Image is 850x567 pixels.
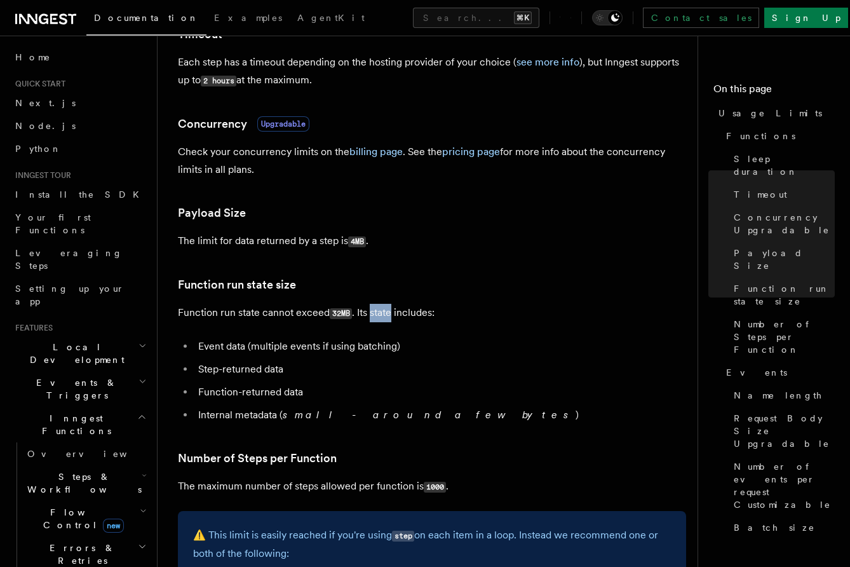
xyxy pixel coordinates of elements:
span: Setting up your app [15,283,125,306]
a: Concurrency Upgradable [729,206,835,242]
span: Documentation [94,13,199,23]
span: Quick start [10,79,65,89]
a: Overview [22,442,149,465]
a: Install the SDK [10,183,149,206]
button: Search...⌘K [413,8,539,28]
a: Payload Size [729,242,835,277]
span: Steps & Workflows [22,470,142,496]
a: Functions [721,125,835,147]
a: Function run state size [729,277,835,313]
button: Steps & Workflows [22,465,149,501]
span: Number of events per request Customizable [734,460,835,511]
code: 1000 [424,482,446,493]
a: ConcurrencyUpgradable [178,115,309,133]
p: ⚠️ This limit is easily reached if you're using on each item in a loop. Instead we recommend one ... [193,526,671,563]
a: Number of events per request Customizable [729,455,835,516]
a: Batch size [729,516,835,539]
kbd: ⌘K [514,11,532,24]
span: Leveraging Steps [15,248,123,271]
a: AgentKit [290,4,372,34]
span: Home [15,51,51,64]
span: Number of Steps per Function [734,318,835,356]
li: Step-returned data [194,360,686,378]
code: 2 hours [201,76,236,86]
a: Examples [206,4,290,34]
a: billing page [349,146,403,158]
span: Request Body Size Upgradable [734,412,835,450]
span: Examples [214,13,282,23]
a: Node.js [10,114,149,137]
p: The limit for data returned by a step is . [178,232,686,250]
span: Timeout [734,188,787,201]
a: Python [10,137,149,160]
span: AgentKit [297,13,365,23]
code: 32MB [330,308,352,319]
span: Install the SDK [15,189,147,200]
a: Sign Up [764,8,848,28]
button: Events & Triggers [10,371,149,407]
span: Events [726,366,787,379]
span: Your first Functions [15,212,91,235]
a: Home [10,46,149,69]
span: Flow Control [22,506,140,531]
a: Payload Size [178,204,246,222]
button: Local Development [10,336,149,371]
span: Functions [726,130,795,142]
a: Function run state size [178,276,296,294]
a: Events [721,361,835,384]
span: Payload Size [734,247,835,272]
a: Sleep duration [729,147,835,183]
span: Concurrency Upgradable [734,211,835,236]
button: Toggle dark mode [592,10,623,25]
span: Python [15,144,62,154]
span: Function run state size [734,282,835,308]
li: Event data (multiple events if using batching) [194,338,686,355]
a: Documentation [86,4,206,36]
a: pricing page [442,146,500,158]
p: Each step has a timeout depending on the hosting provider of your choice ( ), but Inngest support... [178,53,686,90]
span: Inngest tour [10,170,71,181]
a: Number of Steps per Function [178,449,337,467]
span: Upgradable [257,116,309,132]
li: Internal metadata ( ) [194,406,686,424]
span: Inngest Functions [10,412,137,437]
span: Sleep duration [734,153,835,178]
em: small - around a few bytes [283,409,576,421]
a: Contact sales [643,8,759,28]
a: Number of Steps per Function [729,313,835,361]
button: Inngest Functions [10,407,149,442]
a: Your first Functions [10,206,149,242]
span: Features [10,323,53,333]
p: Function run state cannot exceed . Its state includes: [178,304,686,322]
span: Overview [27,449,158,459]
span: Node.js [15,121,76,131]
li: Function-returned data [194,383,686,401]
span: Local Development [10,341,138,366]
code: 4MB [348,236,366,247]
button: Flow Controlnew [22,501,149,536]
a: Next.js [10,92,149,114]
span: Usage Limits [718,107,822,120]
span: new [103,519,124,533]
span: Next.js [15,98,76,108]
span: Batch size [734,521,815,534]
a: Name length [729,384,835,407]
code: step [392,531,414,542]
p: Check your concurrency limits on the . See the for more info about the concurrency limits in all ... [178,143,686,179]
span: Name length [734,389,823,402]
span: Events & Triggers [10,376,138,402]
a: Leveraging Steps [10,242,149,277]
a: Timeout [729,183,835,206]
a: Request Body Size Upgradable [729,407,835,455]
h4: On this page [713,81,835,102]
span: Errors & Retries [22,542,138,567]
a: Usage Limits [713,102,835,125]
a: see more info [516,56,579,68]
p: The maximum number of steps allowed per function is . [178,477,686,496]
a: Setting up your app [10,277,149,313]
